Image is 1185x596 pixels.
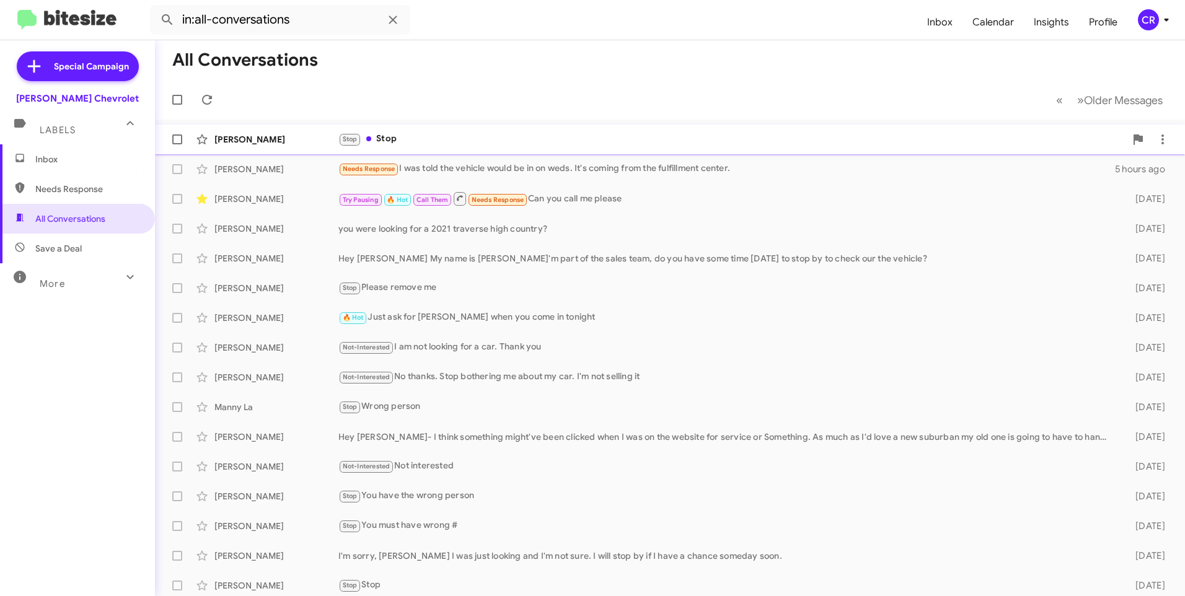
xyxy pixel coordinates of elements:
span: Stop [343,522,358,530]
div: Please remove me [338,281,1116,295]
div: [DATE] [1116,252,1175,265]
div: Wrong person [338,400,1116,414]
div: CR [1138,9,1159,30]
a: Profile [1079,4,1127,40]
span: Labels [40,125,76,136]
div: [PERSON_NAME] [214,133,338,146]
h1: All Conversations [172,50,318,70]
div: Can you call me please [338,191,1116,206]
div: you were looking for a 2021 traverse high country? [338,222,1116,235]
div: I was told the vehicle would be in on weds. It's coming from the fulfillment center. [338,162,1115,176]
div: You must have wrong # [338,519,1116,533]
div: [PERSON_NAME] [214,193,338,205]
div: [DATE] [1116,490,1175,502]
a: Inbox [917,4,963,40]
nav: Page navigation example [1049,87,1170,113]
div: [PERSON_NAME] [214,282,338,294]
a: Insights [1024,4,1079,40]
span: Stop [343,284,358,292]
div: [PERSON_NAME] [214,222,338,235]
span: All Conversations [35,213,105,225]
div: [PERSON_NAME] [214,312,338,324]
div: [DATE] [1116,371,1175,383]
div: [DATE] [1116,193,1175,205]
span: Special Campaign [54,60,129,72]
span: Needs Response [343,165,395,173]
div: 5 hours ago [1115,163,1175,175]
div: Not interested [338,459,1116,473]
button: Next [1070,87,1170,113]
span: More [40,278,65,289]
div: Stop [338,132,1126,146]
span: Save a Deal [35,242,82,255]
div: [DATE] [1116,550,1175,562]
span: Stop [343,135,358,143]
span: Not-Interested [343,462,390,470]
div: Hey [PERSON_NAME]- I think something might've been clicked when I was on the website for service ... [338,431,1116,443]
span: Not-Interested [343,373,390,381]
span: Call Them [416,196,449,204]
span: Needs Response [472,196,524,204]
div: I'm sorry, [PERSON_NAME] I was just looking and I'm not sure. I will stop by if I have a chance s... [338,550,1116,562]
div: [PERSON_NAME] [214,371,338,383]
div: [DATE] [1116,579,1175,592]
div: [PERSON_NAME] [214,579,338,592]
a: Calendar [963,4,1024,40]
span: Stop [343,403,358,411]
span: « [1056,92,1063,108]
div: [DATE] [1116,460,1175,473]
div: [PERSON_NAME] [214,550,338,562]
div: [PERSON_NAME] [214,341,338,354]
span: Older Messages [1084,94,1163,107]
button: Previous [1049,87,1070,113]
input: Search [150,5,410,35]
a: Special Campaign [17,51,139,81]
div: Just ask for [PERSON_NAME] when you come in tonight [338,310,1116,325]
div: [DATE] [1116,222,1175,235]
button: CR [1127,9,1171,30]
span: Stop [343,492,358,500]
div: [DATE] [1116,401,1175,413]
div: Hey [PERSON_NAME] My name is [PERSON_NAME]'m part of the sales team, do you have some time [DATE]... [338,252,1116,265]
span: Try Pausing [343,196,379,204]
div: [PERSON_NAME] [214,490,338,502]
div: [DATE] [1116,520,1175,532]
span: » [1077,92,1084,108]
div: [PERSON_NAME] [214,252,338,265]
span: Stop [343,581,358,589]
span: 🔥 Hot [343,313,364,322]
div: I am not looking for a car. Thank you [338,340,1116,354]
div: [DATE] [1116,282,1175,294]
div: [DATE] [1116,431,1175,443]
span: Needs Response [35,183,141,195]
div: [PERSON_NAME] [214,163,338,175]
span: 🔥 Hot [387,196,408,204]
div: [DATE] [1116,341,1175,354]
div: You have the wrong person [338,489,1116,503]
span: Inbox [35,153,141,165]
span: Not-Interested [343,343,390,351]
div: [PERSON_NAME] Chevrolet [16,92,139,105]
div: [PERSON_NAME] [214,431,338,443]
div: [DATE] [1116,312,1175,324]
div: [PERSON_NAME] [214,460,338,473]
div: [PERSON_NAME] [214,520,338,532]
div: No thanks. Stop bothering me about my car. I'm not selling it [338,370,1116,384]
div: Manny La [214,401,338,413]
div: Stop [338,578,1116,592]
